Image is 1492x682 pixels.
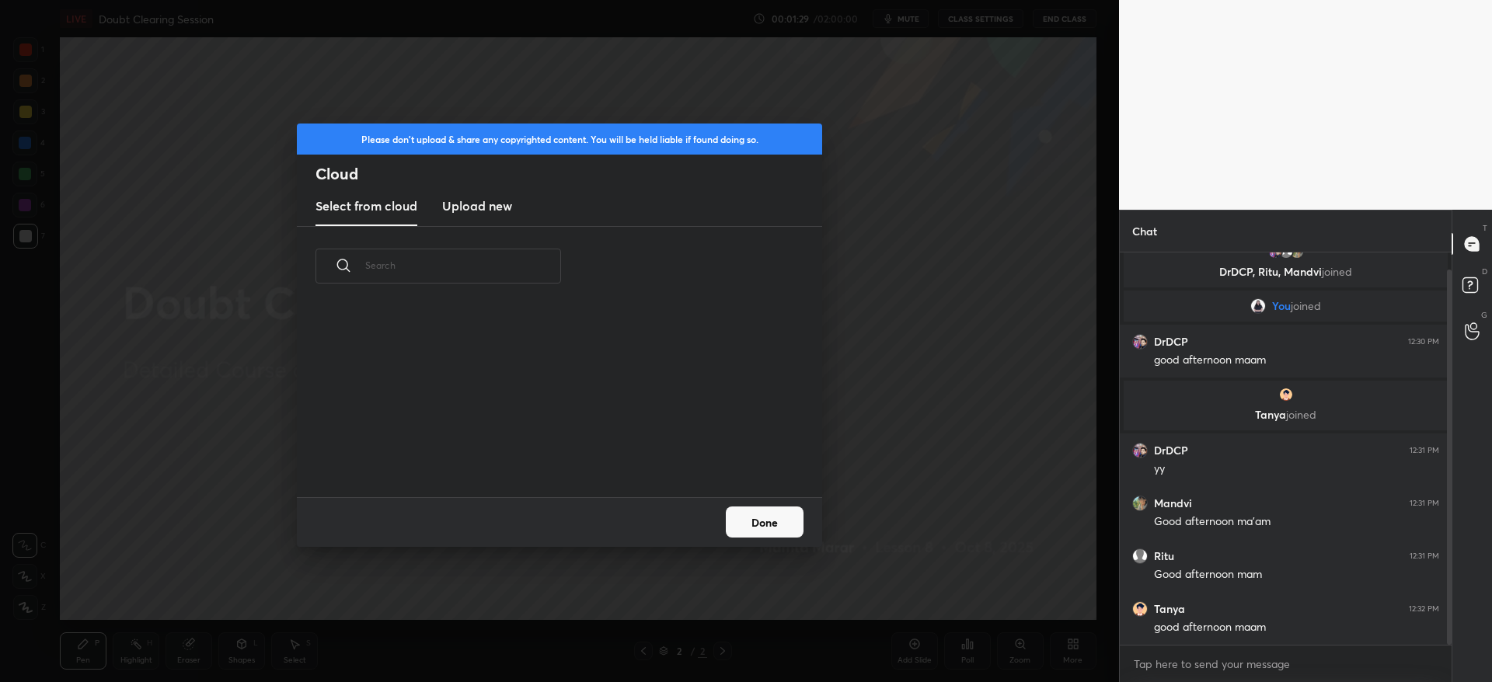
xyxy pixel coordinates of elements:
[1154,567,1439,583] div: Good afternoon mam
[442,197,512,215] h3: Upload new
[1409,604,1439,614] div: 12:32 PM
[1154,549,1174,563] h6: Ritu
[315,197,417,215] h3: Select from cloud
[1120,211,1170,252] p: Chat
[1410,446,1439,455] div: 12:31 PM
[1133,409,1438,421] p: Tanya
[1132,443,1148,458] img: b3a95a5546134ed09af10c7c8539e58d.jpg
[1154,514,1439,530] div: Good afternoon ma'am
[1154,620,1439,635] div: good afternoon maam
[1410,499,1439,508] div: 12:31 PM
[1132,334,1148,350] img: b3a95a5546134ed09af10c7c8539e58d.jpg
[1154,496,1192,510] h6: Mandvi
[1408,337,1439,346] div: 12:30 PM
[1154,602,1185,616] h6: Tanya
[1483,222,1487,234] p: T
[1250,298,1266,314] img: 39815340dd53425cbc7980211086e2fd.jpg
[1272,300,1291,312] span: You
[297,124,822,155] div: Please don't upload & share any copyrighted content. You will be held liable if found doing so.
[1291,300,1321,312] span: joined
[1132,548,1148,564] img: default.png
[726,506,804,538] button: Done
[297,301,804,497] div: grid
[1482,266,1487,277] p: D
[1133,266,1438,278] p: DrDCP, Ritu, Mandvi
[1286,407,1316,422] span: joined
[1132,601,1148,617] img: 56607125_8A25A008-7B21-4014-B01B-653364CED89A.png
[365,232,561,298] input: Search
[1154,461,1439,477] div: yy
[1132,496,1148,511] img: 3d15146b66d04a5681c3138f7b787960.jpg
[1154,353,1439,368] div: good afternoon maam
[1154,444,1188,458] h6: DrDCP
[1154,335,1188,349] h6: DrDCP
[1481,309,1487,321] p: G
[1410,552,1439,561] div: 12:31 PM
[1120,252,1452,645] div: grid
[1322,264,1352,279] span: joined
[1278,387,1294,402] img: 56607125_8A25A008-7B21-4014-B01B-653364CED89A.png
[315,164,822,184] h2: Cloud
